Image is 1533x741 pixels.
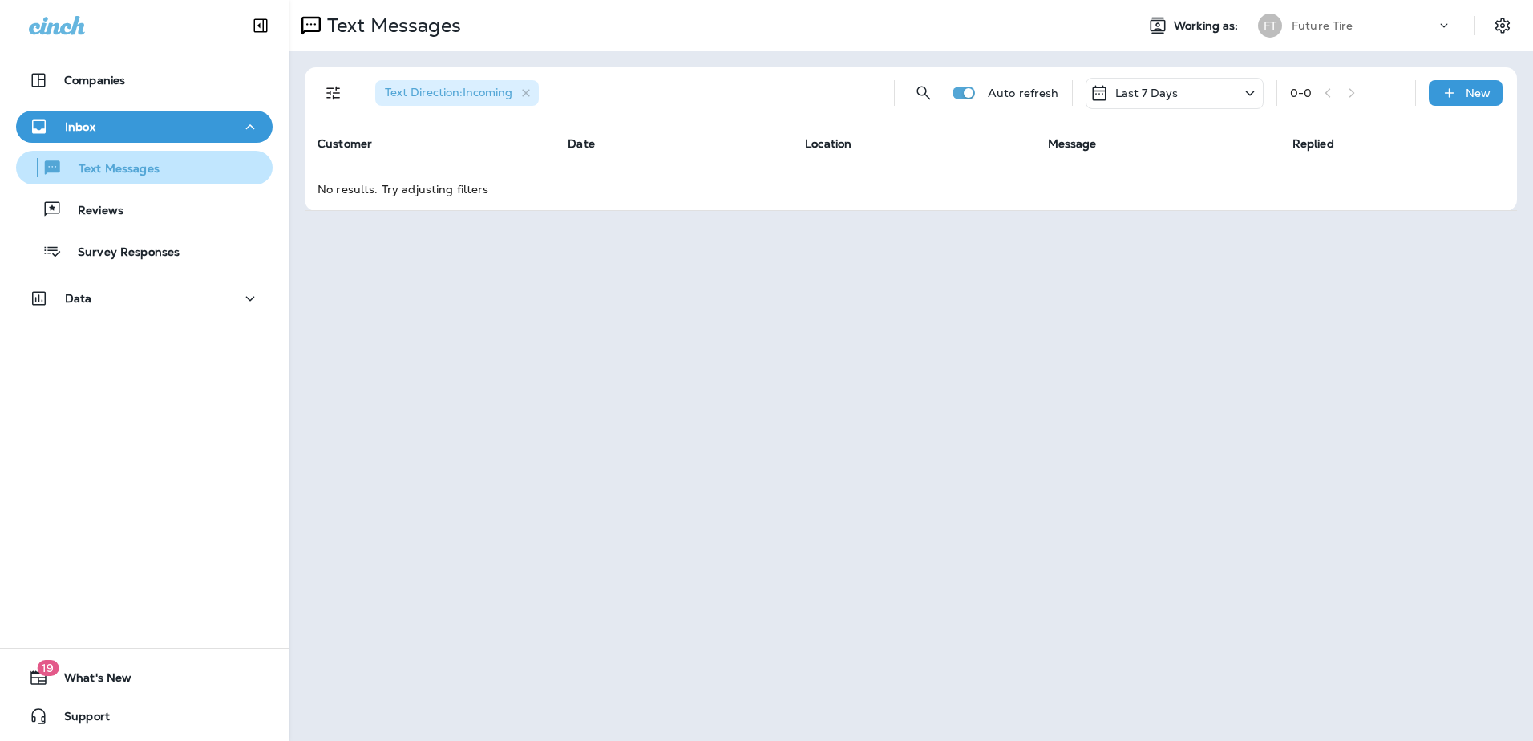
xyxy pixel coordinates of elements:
button: Settings [1488,11,1517,40]
span: Customer [318,136,372,151]
div: Text Direction:Incoming [375,80,539,106]
p: Last 7 Days [1115,87,1179,99]
span: Text Direction : Incoming [385,85,512,99]
button: Collapse Sidebar [238,10,283,42]
button: Reviews [16,192,273,226]
span: Replied [1292,136,1334,151]
button: 19What's New [16,662,273,694]
div: 0 - 0 [1290,87,1312,99]
p: Text Messages [63,162,160,177]
p: Auto refresh [988,87,1059,99]
span: Support [48,710,110,729]
button: Search Messages [908,77,940,109]
p: Inbox [65,120,95,133]
p: New [1466,87,1491,99]
span: What's New [48,671,131,690]
button: Data [16,282,273,314]
span: Working as: [1174,19,1242,33]
p: Text Messages [321,14,461,38]
span: Date [568,136,595,151]
button: Inbox [16,111,273,143]
p: Future Tire [1292,19,1353,32]
span: Message [1048,136,1097,151]
span: 19 [37,660,59,676]
div: FT [1258,14,1282,38]
button: Support [16,700,273,732]
button: Survey Responses [16,234,273,268]
p: Survey Responses [62,245,180,261]
p: Data [65,292,92,305]
p: Companies [64,74,125,87]
button: Companies [16,64,273,96]
span: Location [805,136,851,151]
button: Filters [318,77,350,109]
p: Reviews [62,204,123,219]
td: No results. Try adjusting filters [305,168,1517,210]
button: Text Messages [16,151,273,184]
